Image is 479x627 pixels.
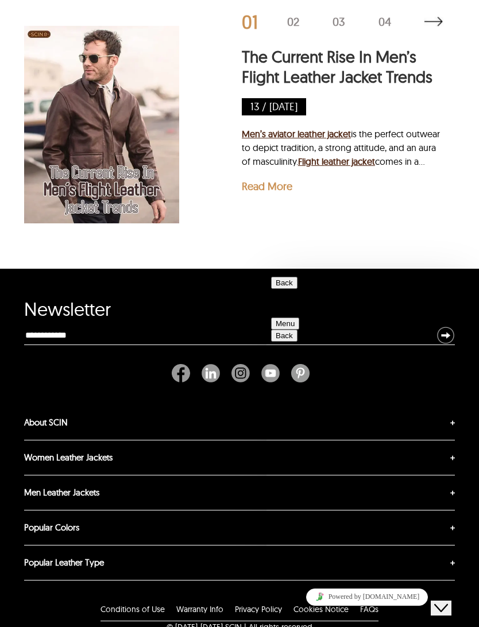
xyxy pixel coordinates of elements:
a: FAQs [360,604,378,614]
a: Facebook [172,364,196,382]
p: 13 / [DATE] [242,98,306,115]
a: Men Leather Jackets [24,487,99,498]
a: Conditions of Use [101,604,165,614]
img: Facebook [172,364,190,382]
a: Popular Colors [24,522,79,533]
a: Popular Leather Type [24,557,104,568]
div: 02 [287,16,333,28]
div: Newsletter [24,303,455,326]
div: 03 [333,16,378,28]
iframe: chat widget [431,581,468,616]
a: Latest Blogs [424,17,443,26]
a: Cookies Notice [293,604,349,614]
div: is the perfect outwear to depict tradition, a strong attitude, and an aura of masculinity. comes ... [242,127,446,168]
iframe: chat widget [266,584,468,610]
a: The Current Rise In Men’s Flight Leather Jacket Trends [242,47,446,87]
iframe: chat widget [266,272,468,571]
div: 01 [242,13,287,31]
div: 04 [378,16,424,28]
a: Flight leather jacket [298,156,375,167]
a: Warranty Info [176,604,223,614]
a: Youtube [256,364,285,382]
a: Men’s aviator leather jacket [242,128,351,140]
a: Linkedin [196,364,226,382]
a: The Current Rise In Men’s Flight Leather Jacket Trends [24,9,229,241]
a: Women Leather Jackets [24,452,113,463]
a: About SCIN [24,417,68,428]
img: Instagram [231,364,250,382]
a: Privacy Policy [235,604,282,614]
img: The Current Rise In Men’s Flight Leather Jacket Trends [24,9,179,241]
a: Read More [242,180,292,193]
a: Instagram [226,364,256,382]
img: Youtube [261,364,280,382]
img: Linkedin [202,364,220,382]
